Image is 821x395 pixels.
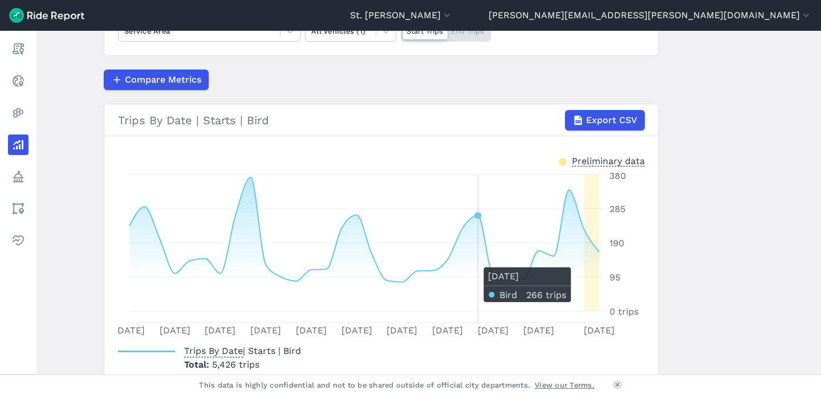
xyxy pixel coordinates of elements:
tspan: 285 [609,203,625,214]
tspan: 95 [609,272,620,283]
button: Export CSV [565,110,645,131]
span: Export CSV [586,113,637,127]
a: Heatmaps [8,103,29,123]
tspan: 380 [609,170,626,181]
a: View our Terms. [535,380,595,390]
div: Trips By Date | Starts | Bird [118,110,645,131]
tspan: 190 [609,238,624,249]
span: Median Per Day [184,369,260,385]
span: Trips By Date [184,342,243,357]
tspan: [DATE] [432,325,463,336]
a: Policy [8,166,29,187]
tspan: [DATE] [584,325,615,336]
a: Analyze [8,135,29,155]
a: Realtime [8,71,29,91]
tspan: [DATE] [250,325,281,336]
p: 145 trips [184,372,301,385]
button: Compare Metrics [104,70,209,90]
tspan: [DATE] [160,325,190,336]
span: Total [184,359,212,370]
a: Health [8,230,29,251]
tspan: [DATE] [523,325,554,336]
button: St. [PERSON_NAME] [350,9,453,22]
button: [PERSON_NAME][EMAIL_ADDRESS][PERSON_NAME][DOMAIN_NAME] [489,9,812,22]
tspan: 0 trips [609,306,639,317]
tspan: [DATE] [387,325,417,336]
tspan: [DATE] [478,325,509,336]
img: Ride Report [9,8,84,23]
tspan: [DATE] [342,325,372,336]
tspan: [DATE] [114,325,145,336]
div: Preliminary data [572,154,645,166]
a: Areas [8,198,29,219]
span: | Starts | Bird [184,345,301,356]
tspan: [DATE] [205,325,235,336]
a: Report [8,39,29,59]
span: Compare Metrics [125,73,201,87]
tspan: [DATE] [296,325,327,336]
span: 5,426 trips [212,359,259,370]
